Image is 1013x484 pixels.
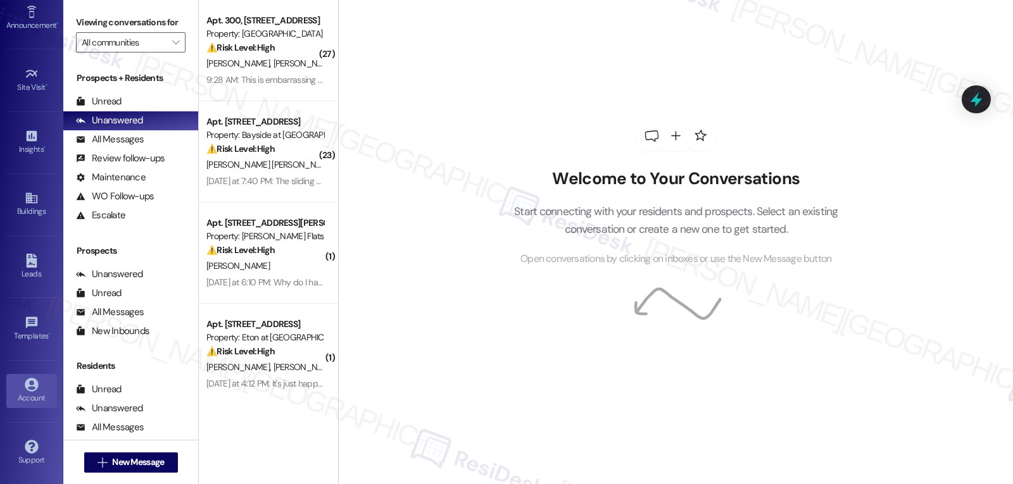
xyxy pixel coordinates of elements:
div: Prospects + Residents [63,71,198,85]
div: Property: [GEOGRAPHIC_DATA] [206,27,324,40]
span: [PERSON_NAME] [206,58,274,69]
div: WO Follow-ups [76,190,154,203]
span: [PERSON_NAME] [PERSON_NAME] [206,159,339,170]
div: Property: Eton at [GEOGRAPHIC_DATA] [206,331,324,344]
strong: ⚠️ Risk Level: High [206,345,275,357]
div: All Messages [76,133,144,146]
i:  [98,457,107,468]
div: Residents [63,359,198,373]
label: Viewing conversations for [76,13,186,32]
div: Property: Bayside at [GEOGRAPHIC_DATA] [206,128,324,142]
div: Apt. [STREET_ADDRESS][PERSON_NAME] [206,216,324,230]
a: Leads [6,250,57,284]
div: Unanswered [76,114,143,127]
span: • [49,330,51,338]
div: 9:28 AM: This is embarrassing considering y'all charge us wayyyyy too much and can't even give us... [206,74,625,85]
div: [DATE] at 7:40 PM: The sliding screen has not been yet replaced, the oven door has not been fixed... [206,175,812,187]
div: Unread [76,95,122,108]
div: Property: [PERSON_NAME] Flats [206,230,324,243]
div: Unread [76,383,122,396]
div: Apt. [STREET_ADDRESS] [206,115,324,128]
span: New Message [112,456,164,469]
a: Support [6,436,57,470]
strong: ⚠️ Risk Level: High [206,143,275,154]
div: Unanswered [76,402,143,415]
strong: ⚠️ Risk Level: High [206,42,275,53]
div: Prospects [63,244,198,258]
span: [PERSON_NAME] [206,361,274,373]
i:  [172,37,179,47]
div: All Messages [76,306,144,319]
span: • [46,81,47,90]
span: Open conversations by clicking on inboxes or use the New Message button [520,251,831,267]
div: Review follow-ups [76,152,165,165]
input: All communities [82,32,165,53]
div: Apt. [STREET_ADDRESS] [206,318,324,331]
a: Insights • [6,125,57,159]
a: Site Visit • [6,63,57,97]
div: Apt. 300, [STREET_ADDRESS] [206,14,324,27]
div: Unanswered [76,268,143,281]
div: Maintenance [76,171,146,184]
p: Start connecting with your residents and prospects. Select an existing conversation or create a n... [495,202,857,239]
span: [PERSON_NAME] [206,260,270,271]
a: Templates • [6,312,57,346]
strong: ⚠️ Risk Level: High [206,244,275,256]
div: [DATE] at 4:12 PM: It's just happening with the hot water for some reason 😂 it was like a few day... [206,378,930,389]
span: [PERSON_NAME] [274,361,337,373]
a: Buildings [6,187,57,221]
div: Escalate [76,209,125,222]
span: • [44,143,46,152]
div: All Messages [76,421,144,434]
button: New Message [84,452,178,473]
a: Account [6,374,57,408]
span: [PERSON_NAME] [274,58,337,69]
span: • [56,19,58,28]
div: New Inbounds [76,325,149,338]
h2: Welcome to Your Conversations [495,169,857,189]
div: Unread [76,287,122,300]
